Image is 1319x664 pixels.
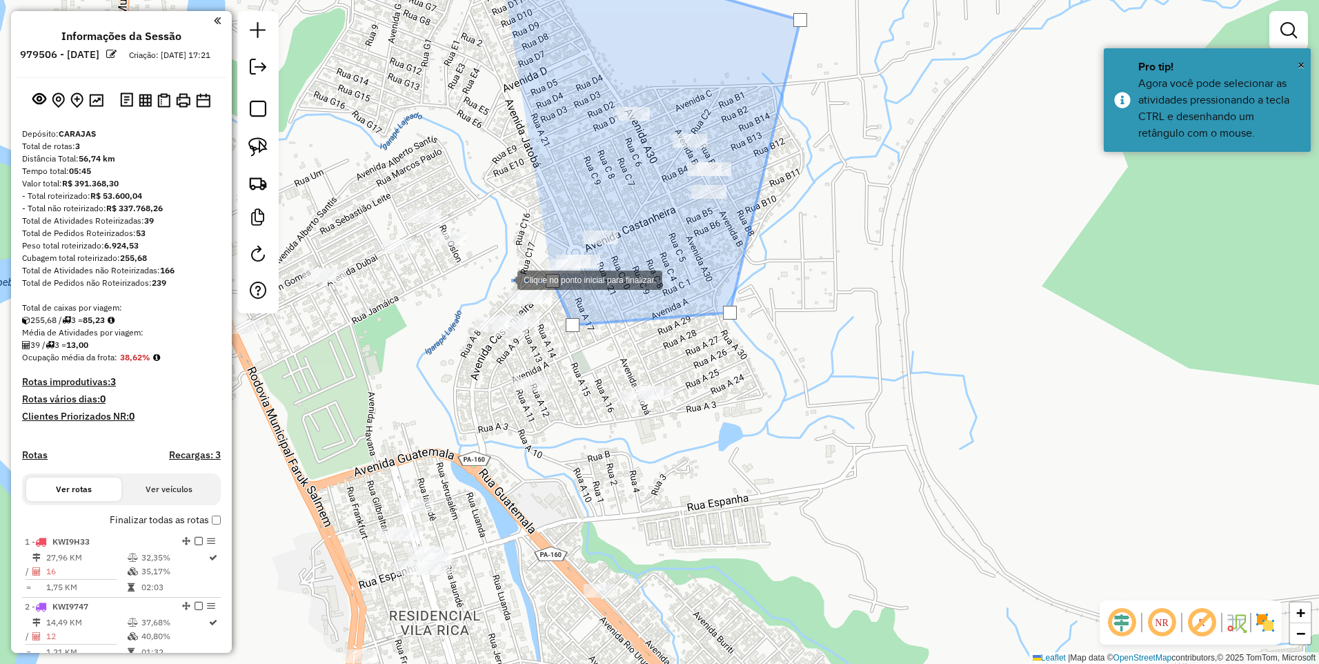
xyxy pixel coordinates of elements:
[1275,17,1302,44] a: Exibir filtros
[46,551,127,565] td: 27,96 KM
[22,376,221,388] h4: Rotas improdutivas:
[79,153,115,164] strong: 56,74 km
[46,616,127,629] td: 14,49 KM
[406,561,441,575] div: Atividade não roteirizada - ITAYANE CONVENIENCIA
[62,316,71,324] i: Total de rotas
[22,227,221,240] div: Total de Pedidos Roteirizados:
[22,326,221,339] div: Média de Atividades por viagem:
[160,265,175,275] strong: 166
[505,313,539,327] div: Atividade não roteirizada - ESPT DAS PATROAS
[615,107,650,121] div: Atividade não roteirizada - BAR DA LOIRA
[244,240,272,271] a: Reroteirizar Sessão
[248,137,268,157] img: Selecionar atividades - laço
[152,277,166,288] strong: 239
[193,90,213,110] button: Disponibilidade de veículos
[46,629,127,643] td: 12
[49,90,68,111] button: Centralizar mapa no depósito ou ponto de apoio
[248,173,268,193] img: Criar rota
[1145,606,1178,639] span: Ocultar NR
[394,561,428,575] div: Atividade não roteirizada - BAR DA KATIANE
[136,90,155,109] button: Visualizar relatório de Roteirização
[128,632,138,641] i: % de utilização da cubagem
[46,565,127,578] td: 16
[128,567,138,576] i: % de utilização da cubagem
[209,554,217,562] i: Rota otimizada
[128,648,135,656] i: Tempo total em rota
[128,554,138,562] i: % de utilização do peso
[120,253,147,263] strong: 255,68
[141,629,208,643] td: 40,80%
[61,30,181,43] h4: Informações da Sessão
[22,215,221,227] div: Total de Atividades Roteirizadas:
[22,314,221,326] div: 255,68 / 3 =
[524,275,656,285] span: Clique no ponto inicial para finalizar.
[110,513,221,527] label: Finalizar todas as rotas
[22,393,221,405] h4: Rotas vários dias:
[1138,59,1300,75] div: Pro tip!
[584,584,618,598] div: Atividade não roteirizada - ROTA 160 DISTRIBUIDO
[141,580,208,594] td: 02:03
[244,53,272,84] a: Exportar sessão
[1113,653,1172,663] a: OpenStreetMap
[86,90,106,109] button: Otimizar todas as rotas
[212,516,221,525] input: Finalizar todas as rotas
[214,12,221,28] a: Clique aqui para minimizar o painel
[117,90,136,111] button: Logs desbloquear sessão
[83,315,105,325] strong: 85,23
[22,128,221,140] div: Depósito:
[46,580,127,594] td: 1,75 KM
[1290,603,1311,623] a: Zoom in
[22,449,48,461] a: Rotas
[25,580,32,594] td: =
[546,260,581,273] div: Atividade não roteirizada - AGUA D NORTE UNIDADE
[108,316,115,324] i: Meta Caixas/viagem: 1,00 Diferença: 84,23
[207,537,215,545] em: Opções
[508,291,543,304] div: Atividade não roteirizada - PITSTOP CONVENIENCIA
[687,162,722,176] div: Atividade não roteirizada - DISTRIBUIDORA LOBAO
[46,341,54,349] i: Total de rotas
[1029,652,1319,664] div: Map data © contributors,© 2025 TomTom, Microsoft
[1296,625,1305,642] span: −
[629,386,664,400] div: Atividade não roteirizada - MERCADINHO L I
[343,650,377,663] div: Atividade não roteirizada - ENCONTRO DOS AMIGOS
[22,352,117,362] span: Ocupação média da frota:
[22,277,221,289] div: Total de Pedidos não Roteirizados:
[1105,606,1138,639] span: Ocultar deslocamento
[22,411,221,422] h4: Clientes Priorizados NR:
[382,240,417,253] div: Atividade não roteirizada - DELICIAS DE TRIGO
[1298,57,1305,72] span: ×
[22,177,221,190] div: Valor total:
[584,231,618,244] div: Atividade não roteirizada - REST E ESPT DA LOIRA
[302,268,337,282] div: Atividade não roteirizada - BUTECO DA ANA
[32,554,41,562] i: Distância Total
[474,318,508,331] div: Atividade não roteirizada - CONVENIENCIA 2 IRMAO
[104,240,139,251] strong: 6.924,53
[182,602,190,610] em: Alterar sequência das rotas
[52,536,90,547] span: KWI9H33
[195,602,203,610] em: Finalizar rota
[1290,623,1311,644] a: Zoom out
[121,478,217,501] button: Ver veículos
[22,302,221,314] div: Total de caixas por viagem:
[120,352,150,362] strong: 38,62%
[619,391,654,404] div: Atividade não roteirizada - MERCADINHO L I
[68,90,86,111] button: Adicionar Atividades
[22,153,221,165] div: Distância Total:
[25,629,32,643] td: /
[22,140,221,153] div: Total de rotas:
[90,191,142,201] strong: R$ 53.600,04
[22,341,30,349] i: Total de Atividades
[493,322,528,336] div: Atividade não roteirizada - CONVENIENCIA 2 IRMAO
[128,583,135,592] i: Tempo total em rota
[25,565,32,578] td: /
[244,17,272,48] a: Nova sessão e pesquisa
[69,166,91,176] strong: 05:45
[379,527,413,541] div: Atividade não roteirizada - TEXAS BEER
[123,49,216,61] div: Criação: [DATE] 17:21
[144,215,154,226] strong: 39
[231,320,266,334] div: Atividade não roteirizada - EDNEIA PEREIRA DA SI
[106,203,163,213] strong: R$ 337.768,26
[22,240,221,252] div: Peso total roteirizado:
[22,252,221,264] div: Cubagem total roteirizado:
